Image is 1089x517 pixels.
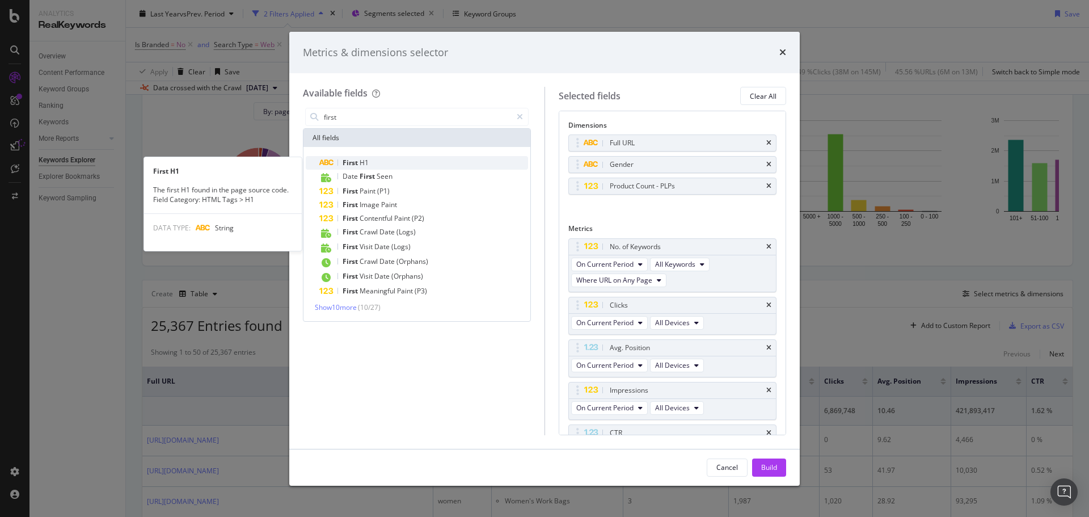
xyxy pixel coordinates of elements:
input: Search by field name [323,108,512,125]
div: Impressions [610,385,648,396]
span: (Logs) [396,227,416,237]
div: times [766,183,771,190]
span: Meaningful [360,286,397,296]
span: Visit [360,271,374,281]
div: ImpressionstimesOn Current PeriodAll Devices [568,382,777,420]
div: Open Intercom Messenger [1050,478,1078,506]
span: All Devices [655,403,690,413]
span: (Orphans) [396,257,428,266]
button: All Devices [650,316,704,330]
div: Avg. Position [610,342,650,354]
span: Date [374,242,391,251]
div: times [766,430,771,436]
button: On Current Period [571,359,648,372]
button: On Current Period [571,316,648,330]
div: Avg. PositiontimesOn Current PeriodAll Devices [568,339,777,377]
span: First [343,158,360,167]
span: First [343,286,360,296]
div: CTRtimesOn Current PeriodAll Devices [568,424,777,463]
span: ( 10 / 27 ) [358,302,381,312]
span: Contentful [360,213,394,223]
button: Clear All [740,87,786,105]
span: First [343,227,360,237]
span: Date [343,171,360,181]
div: times [766,161,771,168]
div: Gender [610,159,634,170]
div: Selected fields [559,90,621,103]
div: Build [761,463,777,472]
button: All Keywords [650,258,710,271]
span: All Keywords [655,259,695,269]
div: Product Count - PLPs [610,180,675,192]
button: Cancel [707,459,748,477]
span: (P2) [412,213,424,223]
div: The first H1 found in the page source code. Field Category: HTML Tags > H1 [144,185,302,204]
div: Gendertimes [568,156,777,173]
span: (P3) [415,286,427,296]
div: Clear All [750,91,776,101]
div: Clicks [610,300,628,311]
div: Metrics [568,224,777,238]
span: On Current Period [576,360,634,370]
div: Cancel [716,463,738,472]
div: times [766,140,771,146]
div: Metrics & dimensions selector [303,45,448,60]
span: Where URL on Any Page [576,275,652,285]
span: All Devices [655,360,690,370]
span: (P1) [377,186,390,196]
span: All Devices [655,318,690,327]
div: All fields [303,129,530,147]
span: First [343,200,360,209]
span: H1 [360,158,369,167]
button: Where URL on Any Page [571,274,666,287]
button: On Current Period [571,401,648,415]
span: Visit [360,242,374,251]
span: On Current Period [576,259,634,269]
button: On Current Period [571,258,648,271]
span: Paint [381,200,397,209]
span: Date [374,271,391,281]
span: First [343,271,360,281]
span: (Logs) [391,242,411,251]
span: Paint [397,286,415,296]
div: times [766,387,771,394]
span: Crawl [360,257,379,266]
button: All Devices [650,401,704,415]
div: ClickstimesOn Current PeriodAll Devices [568,297,777,335]
div: Product Count - PLPstimes [568,178,777,195]
button: All Devices [650,359,704,372]
span: First [343,242,360,251]
span: On Current Period [576,318,634,327]
span: Paint [360,186,377,196]
div: times [766,344,771,351]
span: Date [379,227,396,237]
div: Available fields [303,87,368,99]
span: Show 10 more [315,302,357,312]
div: No. of Keywords [610,241,661,253]
button: Build [752,459,786,477]
span: First [343,186,360,196]
span: Paint [394,213,412,223]
span: On Current Period [576,403,634,413]
div: Dimensions [568,120,777,134]
span: Crawl [360,227,379,237]
div: First H1 [144,166,302,176]
div: times [779,45,786,60]
div: Full URLtimes [568,134,777,152]
div: times [766,302,771,309]
span: Seen [377,171,392,181]
span: Date [379,257,396,266]
div: modal [289,32,800,486]
span: First [360,171,377,181]
div: times [766,243,771,250]
span: First [343,257,360,266]
span: (Orphans) [391,271,423,281]
div: No. of KeywordstimesOn Current PeriodAll KeywordsWhere URL on Any Page [568,238,777,292]
div: CTR [610,427,622,439]
span: First [343,213,360,223]
div: Full URL [610,137,635,149]
span: Image [360,200,381,209]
